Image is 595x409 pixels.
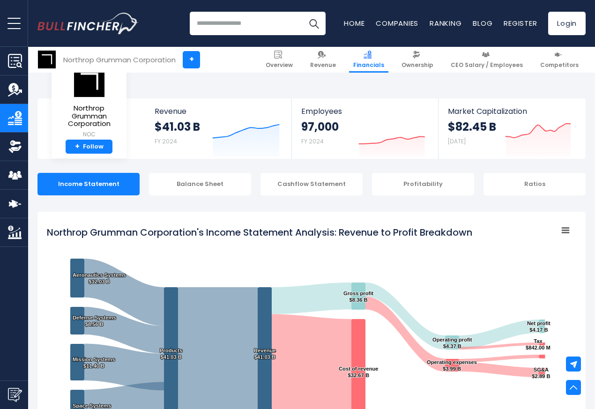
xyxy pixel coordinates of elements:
text: Gross profit $8.36 B [343,290,373,303]
strong: + [75,142,80,151]
text: Operating expenses $3.99 B [427,359,477,372]
a: CEO Salary / Employees [446,47,527,73]
img: NOC logo [38,51,56,68]
strong: $41.03 B [155,119,200,134]
a: Overview [261,47,297,73]
img: Bullfincher logo [37,13,139,34]
text: Products $41.03 B [160,348,183,360]
a: Financials [349,47,388,73]
span: Revenue [155,107,283,116]
span: Revenue [310,61,336,69]
small: NOC [59,130,119,139]
a: Go to homepage [37,13,138,34]
a: Login [548,12,586,35]
a: Ownership [397,47,438,73]
div: Balance Sheet [149,173,251,195]
text: Defense Systems $8.56 B [73,315,116,327]
a: Revenue $41.03 B FY 2024 [145,98,292,159]
a: Competitors [536,47,583,73]
a: Employees 97,000 FY 2024 [292,98,438,159]
a: + [183,51,200,68]
a: +Follow [66,140,112,154]
button: Search [302,12,326,35]
a: Register [504,18,537,28]
span: Financials [353,61,384,69]
a: Companies [376,18,418,28]
tspan: Northrop Grumman Corporation's Income Statement Analysis: Revenue to Profit Breakdown [47,226,472,239]
text: Mission Systems $11.40 B [73,357,115,369]
strong: 97,000 [301,119,339,134]
a: Northrop Grumman Corporation NOC [59,66,119,140]
small: [DATE] [448,137,466,145]
text: Revenue $41.03 B [254,348,276,360]
text: SG&A $2.89 B [532,367,550,379]
text: Operating profit $4.37 B [432,337,472,349]
a: Ranking [430,18,461,28]
div: Income Statement [37,173,140,195]
div: Ratios [483,173,586,195]
div: Cashflow Statement [260,173,363,195]
span: Ownership [402,61,433,69]
text: Cost of revenue $32.67 B [339,366,379,378]
span: Employees [301,107,428,116]
span: Market Capitalization [448,107,575,116]
div: Profitability [372,173,474,195]
a: Blog [473,18,492,28]
div: Northrop Grumman Corporation [63,54,176,65]
strong: $82.45 B [448,119,496,134]
span: CEO Salary / Employees [451,61,523,69]
text: Aeronautics Systems $12.03 B [73,272,126,284]
span: Competitors [540,61,579,69]
a: Market Capitalization $82.45 B [DATE] [439,98,585,159]
text: Tax $842.00 M [526,338,550,350]
span: Overview [266,61,293,69]
small: FY 2024 [155,137,177,145]
small: FY 2024 [301,137,324,145]
img: NOC logo [73,66,105,97]
a: Revenue [306,47,340,73]
text: Net profit $4.17 B [527,320,550,333]
a: Home [344,18,364,28]
span: Northrop Grumman Corporation [59,104,119,128]
img: Ownership [8,140,22,154]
